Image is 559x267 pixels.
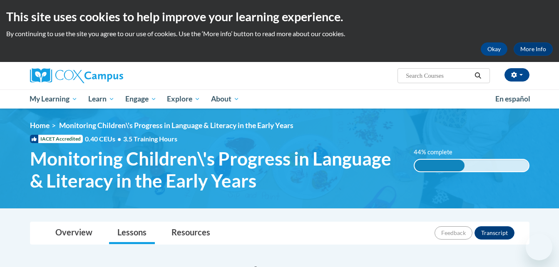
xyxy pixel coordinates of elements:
[206,89,245,109] a: About
[405,71,472,81] input: Search Courses
[475,226,514,240] button: Transcript
[30,135,83,143] span: IACET Accredited
[30,68,123,83] img: Cox Campus
[85,134,123,143] span: 0.40 CEUs
[123,135,177,143] span: 3.5 Training Hours
[211,94,239,104] span: About
[120,89,162,109] a: Engage
[30,148,402,192] span: Monitoring Children\'s Progress in Language & Literacy in the Early Years
[163,222,219,244] a: Resources
[504,68,529,82] button: Account Settings
[59,121,293,130] span: Monitoring Children\'s Progress in Language & Literacy in the Early Years
[17,89,542,109] div: Main menu
[109,222,155,244] a: Lessons
[435,226,472,240] button: Feedback
[30,94,77,104] span: My Learning
[481,42,507,56] button: Okay
[161,89,206,109] a: Explore
[83,89,120,109] a: Learn
[514,42,553,56] a: More Info
[30,121,50,130] a: Home
[526,234,552,260] iframe: Button to launch messaging window
[25,89,83,109] a: My Learning
[472,71,484,81] button: Search
[490,90,536,108] a: En español
[47,222,101,244] a: Overview
[117,135,121,143] span: •
[414,148,462,157] label: 44% complete
[6,8,553,25] h2: This site uses cookies to help improve your learning experience.
[30,68,188,83] a: Cox Campus
[88,94,114,104] span: Learn
[6,29,553,38] p: By continuing to use the site you agree to our use of cookies. Use the ‘More info’ button to read...
[125,94,157,104] span: Engage
[415,160,465,171] div: 44% complete
[495,94,530,103] span: En español
[167,94,200,104] span: Explore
